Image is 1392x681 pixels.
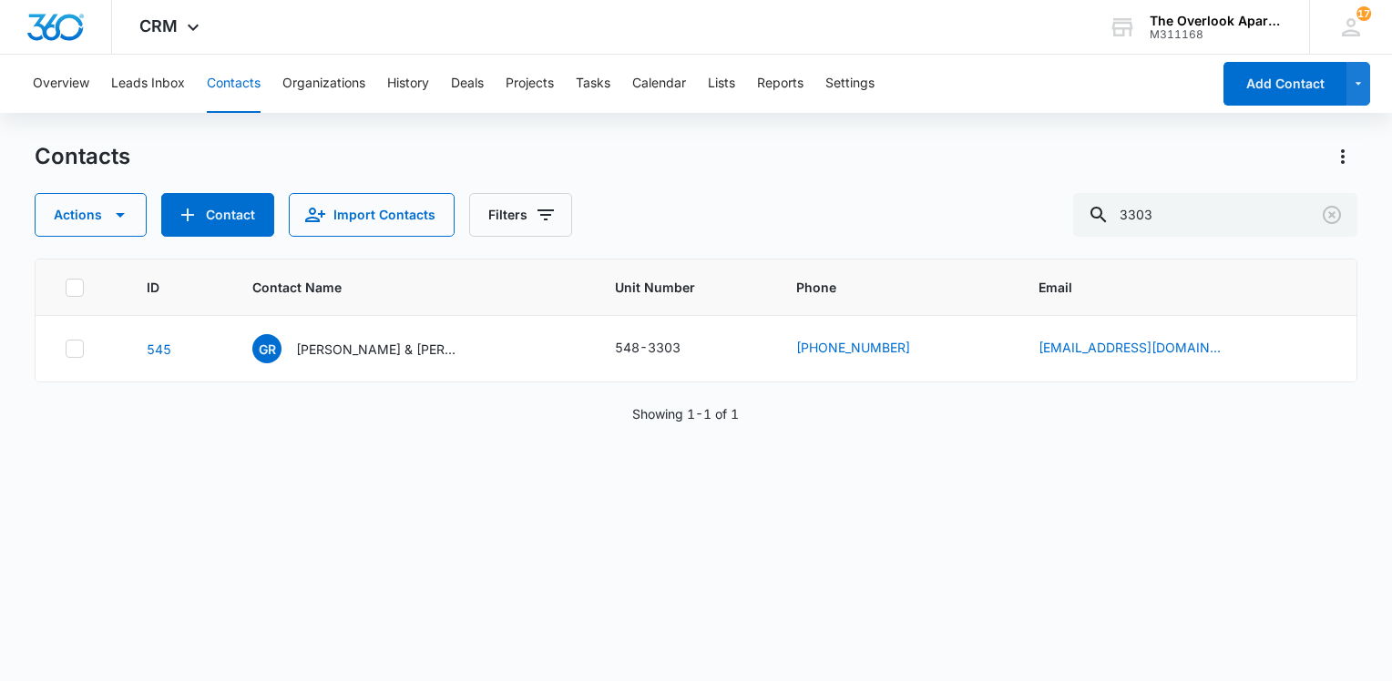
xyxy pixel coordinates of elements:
span: Unit Number [615,278,752,297]
div: account name [1150,14,1283,28]
button: Calendar [632,55,686,113]
div: Contact Name - Gaberiel Rafael Abeyta & Alaylah Danielson - Select to Edit Field [252,334,493,363]
span: ID [147,278,182,297]
button: Reports [757,55,803,113]
p: Showing 1-1 of 1 [632,404,739,423]
button: Settings [825,55,875,113]
a: [EMAIL_ADDRESS][DOMAIN_NAME] [1039,338,1221,357]
button: Actions [1328,142,1357,171]
button: Lists [708,55,735,113]
span: GR [252,334,281,363]
span: CRM [139,16,178,36]
h1: Contacts [35,143,130,170]
div: Email - Gabeabeyta32@gmail.com - Select to Edit Field [1039,338,1254,360]
input: Search Contacts [1073,193,1357,237]
button: Contacts [207,55,261,113]
div: Unit Number - 548-3303 - Select to Edit Field [615,338,713,360]
a: [PHONE_NUMBER] [796,338,910,357]
button: Overview [33,55,89,113]
button: Import Contacts [289,193,455,237]
button: Organizations [282,55,365,113]
span: Contact Name [252,278,545,297]
button: Deals [451,55,484,113]
button: Add Contact [161,193,274,237]
div: notifications count [1356,6,1371,21]
div: Phone - (505) 947-8846 - Select to Edit Field [796,338,943,360]
button: Clear [1317,200,1346,229]
button: Add Contact [1223,62,1346,106]
span: Email [1039,278,1300,297]
span: Phone [796,278,968,297]
div: 548-3303 [615,338,681,357]
button: History [387,55,429,113]
a: Navigate to contact details page for Gaberiel Rafael Abeyta & Alaylah Danielson [147,341,171,357]
button: Actions [35,193,147,237]
button: Projects [506,55,554,113]
button: Filters [469,193,572,237]
p: [PERSON_NAME] & [PERSON_NAME] [296,340,460,359]
span: 17 [1356,6,1371,21]
div: account id [1150,28,1283,41]
button: Leads Inbox [111,55,185,113]
button: Tasks [576,55,610,113]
